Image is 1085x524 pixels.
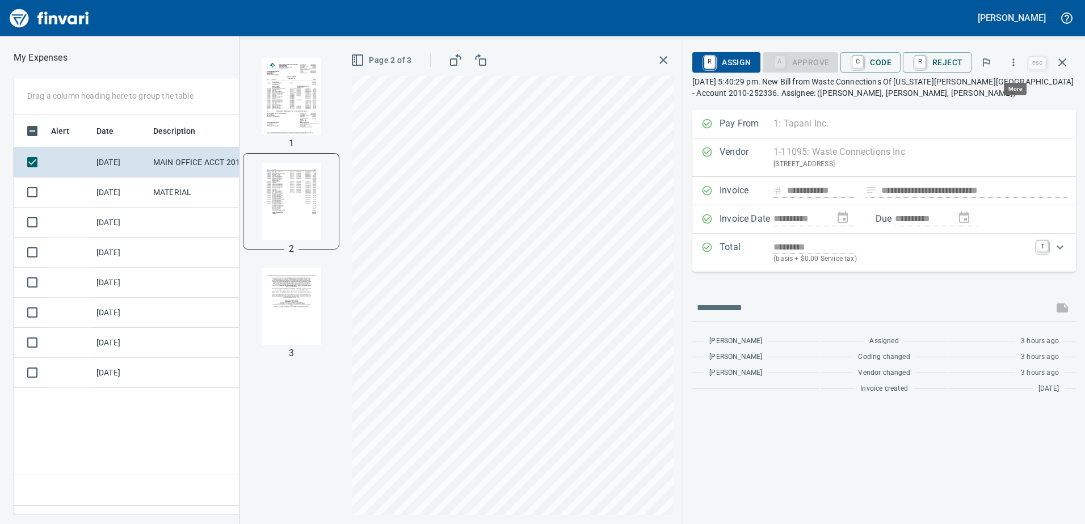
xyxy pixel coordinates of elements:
span: Description [153,124,211,138]
p: Total [720,240,773,265]
img: Page 2 [253,163,330,240]
span: Date [96,124,129,138]
button: RAssign [692,52,760,73]
p: 3 [289,346,294,360]
span: [DATE] [1038,383,1059,395]
span: Vendor changed [858,367,910,379]
a: R [915,56,926,68]
span: Alert [51,124,84,138]
span: This records your message into the invoice and notifies anyone mentioned [1049,294,1076,322]
div: Expand [692,234,1076,272]
span: 3 hours ago [1021,336,1059,347]
button: [PERSON_NAME] [975,9,1049,27]
span: Page 2 of 3 [353,53,411,67]
span: Description [153,124,196,138]
span: Assign [701,53,751,72]
img: Page 1 [253,58,330,135]
button: CCode [840,52,901,73]
span: [PERSON_NAME] [709,336,762,347]
a: esc [1029,57,1046,69]
td: MATERIAL [149,178,251,208]
span: [PERSON_NAME] [709,367,762,379]
td: [DATE] [92,208,149,238]
td: [DATE] [92,328,149,358]
p: 2 [289,242,294,256]
span: 3 hours ago [1021,367,1059,379]
td: [DATE] [92,358,149,388]
a: R [704,56,715,68]
button: Flag [974,50,999,75]
td: MAIN OFFICE ACCT 2010-252336 [149,147,251,178]
span: Date [96,124,114,138]
span: Assigned [869,336,898,347]
span: Alert [51,124,69,138]
p: Drag a column heading here to group the table [27,90,194,102]
img: Finvari [7,5,92,32]
button: RReject [903,52,972,73]
p: My Expenses [14,51,68,65]
h5: [PERSON_NAME] [978,12,1046,24]
a: T [1037,240,1048,252]
span: Close invoice [1026,49,1076,76]
td: [DATE] [92,268,149,298]
button: Page 2 of 3 [348,50,416,71]
nav: breadcrumb [14,51,68,65]
span: Coding changed [858,352,910,363]
img: Page 3 [253,268,330,345]
p: 1 [289,137,294,150]
p: (basis + $0.00 Service tax) [773,253,1030,265]
span: 3 hours ago [1021,352,1059,363]
a: C [852,56,863,68]
span: Invoice created [860,383,908,395]
td: [DATE] [92,147,149,178]
td: [DATE] [92,178,149,208]
td: [DATE] [92,298,149,328]
span: [PERSON_NAME] [709,352,762,363]
td: [DATE] [92,238,149,268]
span: Reject [912,53,962,72]
span: Code [850,53,891,72]
p: [DATE] 5:40:29 pm. New Bill from Waste Connections Of [US_STATE][PERSON_NAME][GEOGRAPHIC_DATA] - ... [692,76,1076,99]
